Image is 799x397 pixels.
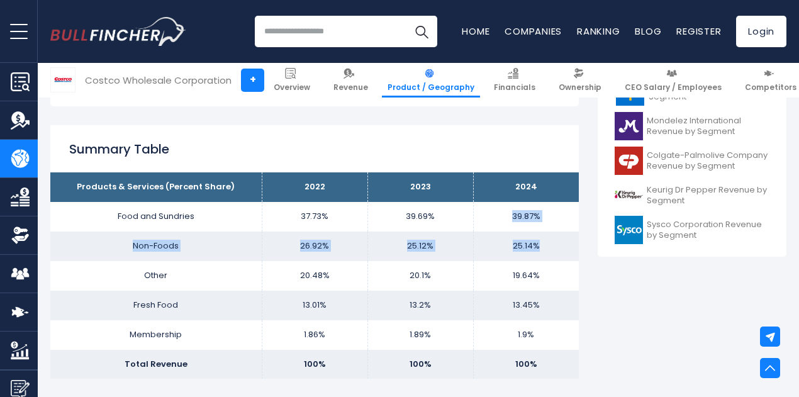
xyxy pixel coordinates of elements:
[69,140,560,159] h2: Summary Table
[745,82,796,92] span: Competitors
[50,17,186,46] a: Go to homepage
[615,112,643,140] img: MDLZ logo
[367,202,473,232] td: 39.69%
[615,216,643,244] img: SYY logo
[50,350,262,379] td: Total Revenue
[367,320,473,350] td: 1.89%
[333,82,368,92] span: Revenue
[577,25,620,38] a: Ranking
[328,63,374,98] a: Revenue
[50,202,262,232] td: Food and Sundries
[50,17,186,46] img: Bullfincher logo
[262,202,367,232] td: 37.73%
[367,291,473,320] td: 13.2%
[367,232,473,261] td: 25.12%
[11,226,30,245] img: Ownership
[367,261,473,291] td: 20.1%
[473,232,579,261] td: 25.14%
[607,213,777,247] a: Sysco Corporation Revenue by Segment
[473,261,579,291] td: 19.64%
[262,291,367,320] td: 13.01%
[625,82,722,92] span: CEO Salary / Employees
[559,82,601,92] span: Ownership
[473,172,579,202] th: 2024
[615,147,643,175] img: CL logo
[494,82,535,92] span: Financials
[473,202,579,232] td: 39.87%
[462,25,489,38] a: Home
[736,16,786,47] a: Login
[262,232,367,261] td: 26.92%
[505,25,562,38] a: Companies
[647,220,769,241] span: Sysco Corporation Revenue by Segment
[262,320,367,350] td: 1.86%
[488,63,541,98] a: Financials
[51,68,75,92] img: COST logo
[274,82,310,92] span: Overview
[50,320,262,350] td: Membership
[382,63,480,98] a: Product / Geography
[50,261,262,291] td: Other
[262,261,367,291] td: 20.48%
[607,178,777,213] a: Keurig Dr Pepper Revenue by Segment
[473,350,579,379] td: 100%
[615,181,643,210] img: KDP logo
[262,172,367,202] th: 2022
[85,73,232,87] div: Costco Wholesale Corporation
[50,291,262,320] td: Fresh Food
[647,185,769,206] span: Keurig Dr Pepper Revenue by Segment
[647,150,769,172] span: Colgate-Palmolive Company Revenue by Segment
[676,25,721,38] a: Register
[553,63,607,98] a: Ownership
[619,63,727,98] a: CEO Salary / Employees
[388,82,474,92] span: Product / Geography
[635,25,661,38] a: Blog
[649,81,769,103] span: Walmart Revenue by Segment
[473,291,579,320] td: 13.45%
[50,172,262,202] th: Products & Services (Percent Share)
[607,143,777,178] a: Colgate-Palmolive Company Revenue by Segment
[241,69,264,92] a: +
[473,320,579,350] td: 1.9%
[268,63,316,98] a: Overview
[262,350,367,379] td: 100%
[607,109,777,143] a: Mondelez International Revenue by Segment
[50,232,262,261] td: Non-Foods
[406,16,437,47] button: Search
[367,350,473,379] td: 100%
[367,172,473,202] th: 2023
[647,116,769,137] span: Mondelez International Revenue by Segment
